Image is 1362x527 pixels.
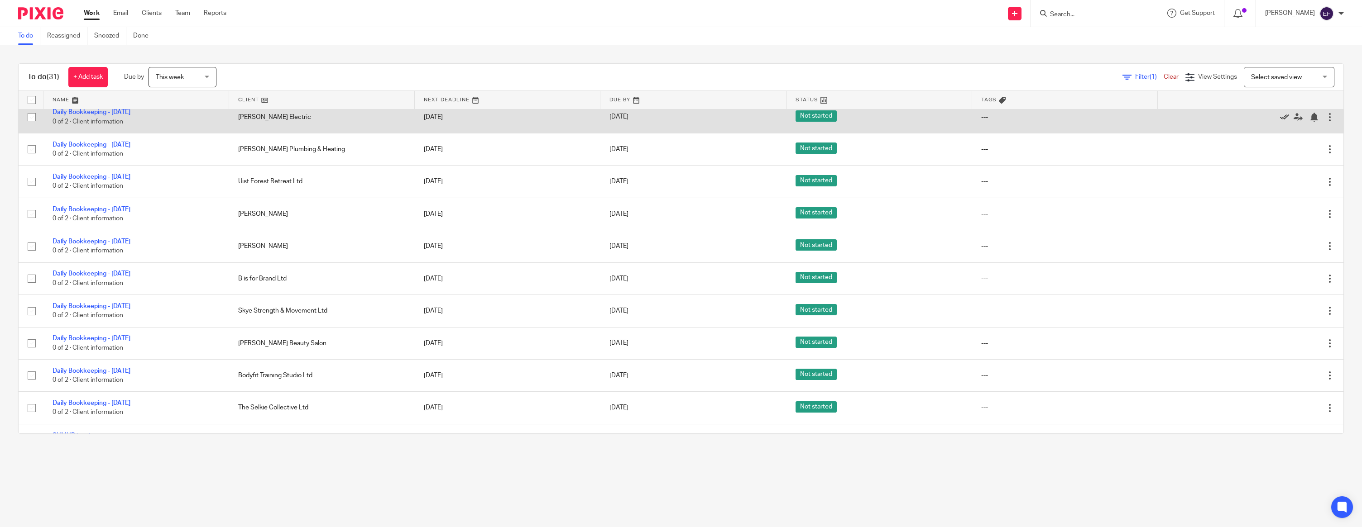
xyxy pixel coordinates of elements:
[53,335,130,342] a: Daily Bookkeeping - [DATE]
[796,272,837,283] span: Not started
[1049,11,1131,19] input: Search
[609,275,628,282] span: [DATE]
[415,424,600,456] td: [DATE]
[94,27,126,45] a: Snoozed
[981,97,997,102] span: Tags
[981,209,1149,218] div: ---
[415,166,600,198] td: [DATE]
[796,207,837,218] span: Not started
[204,9,226,18] a: Reports
[796,175,837,186] span: Not started
[415,359,600,391] td: [DATE]
[1150,74,1157,80] span: (1)
[18,27,40,45] a: To do
[53,248,123,254] span: 0 of 2 · Client information
[53,312,123,318] span: 0 of 2 · Client information
[415,392,600,424] td: [DATE]
[981,274,1149,283] div: ---
[53,409,123,416] span: 0 of 2 · Client information
[415,133,600,165] td: [DATE]
[609,372,628,379] span: [DATE]
[53,151,123,157] span: 0 of 2 · Client information
[53,368,130,374] a: Daily Bookkeeping - [DATE]
[609,179,628,185] span: [DATE]
[53,271,130,277] a: Daily Bookkeeping - [DATE]
[796,142,837,154] span: Not started
[1180,10,1215,16] span: Get Support
[133,27,155,45] a: Done
[113,9,128,18] a: Email
[796,433,837,445] span: Not started
[981,145,1149,154] div: ---
[981,242,1149,251] div: ---
[175,9,190,18] a: Team
[124,72,144,81] p: Due by
[1164,74,1179,80] a: Clear
[1280,113,1294,122] a: Mark as done
[609,146,628,152] span: [DATE]
[415,198,600,230] td: [DATE]
[1198,74,1237,80] span: View Settings
[47,73,59,81] span: (31)
[796,239,837,251] span: Not started
[53,432,101,439] a: SUMUP invoices
[1319,6,1334,21] img: svg%3E
[981,306,1149,315] div: ---
[229,424,415,456] td: [PERSON_NAME] Beauty Salon
[229,262,415,294] td: B is for Brand Ltd
[981,403,1149,412] div: ---
[609,243,628,249] span: [DATE]
[796,401,837,413] span: Not started
[415,327,600,359] td: [DATE]
[796,110,837,122] span: Not started
[981,339,1149,348] div: ---
[53,215,123,222] span: 0 of 2 · Client information
[796,337,837,348] span: Not started
[415,101,600,133] td: [DATE]
[609,211,628,217] span: [DATE]
[53,400,130,406] a: Daily Bookkeeping - [DATE]
[229,327,415,359] td: [PERSON_NAME] Beauty Salon
[1251,74,1302,81] span: Select saved view
[796,304,837,315] span: Not started
[142,9,162,18] a: Clients
[53,142,130,148] a: Daily Bookkeeping - [DATE]
[229,230,415,262] td: [PERSON_NAME]
[229,295,415,327] td: Skye Strength & Movement Ltd
[84,9,100,18] a: Work
[796,369,837,380] span: Not started
[53,238,130,245] a: Daily Bookkeeping - [DATE]
[53,280,123,286] span: 0 of 2 · Client information
[68,67,108,87] a: + Add task
[1135,74,1164,80] span: Filter
[53,183,123,190] span: 0 of 2 · Client information
[981,371,1149,380] div: ---
[28,72,59,82] h1: To do
[415,230,600,262] td: [DATE]
[53,303,130,309] a: Daily Bookkeeping - [DATE]
[609,405,628,411] span: [DATE]
[981,113,1149,122] div: ---
[47,27,87,45] a: Reassigned
[229,198,415,230] td: [PERSON_NAME]
[415,262,600,294] td: [DATE]
[53,206,130,213] a: Daily Bookkeeping - [DATE]
[609,308,628,314] span: [DATE]
[229,359,415,391] td: Bodyfit Training Studio Ltd
[609,114,628,120] span: [DATE]
[1265,9,1315,18] p: [PERSON_NAME]
[53,377,123,383] span: 0 of 2 · Client information
[156,74,184,81] span: This week
[18,7,63,19] img: Pixie
[53,174,130,180] a: Daily Bookkeeping - [DATE]
[53,109,130,115] a: Daily Bookkeeping - [DATE]
[229,133,415,165] td: [PERSON_NAME] Plumbing & Heating
[229,101,415,133] td: [PERSON_NAME] Electric
[415,295,600,327] td: [DATE]
[53,119,123,125] span: 0 of 2 · Client information
[981,177,1149,186] div: ---
[229,392,415,424] td: The Selkie Collective Ltd
[229,166,415,198] td: Uist Forest Retreat Ltd
[53,345,123,351] span: 0 of 2 · Client information
[609,340,628,347] span: [DATE]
